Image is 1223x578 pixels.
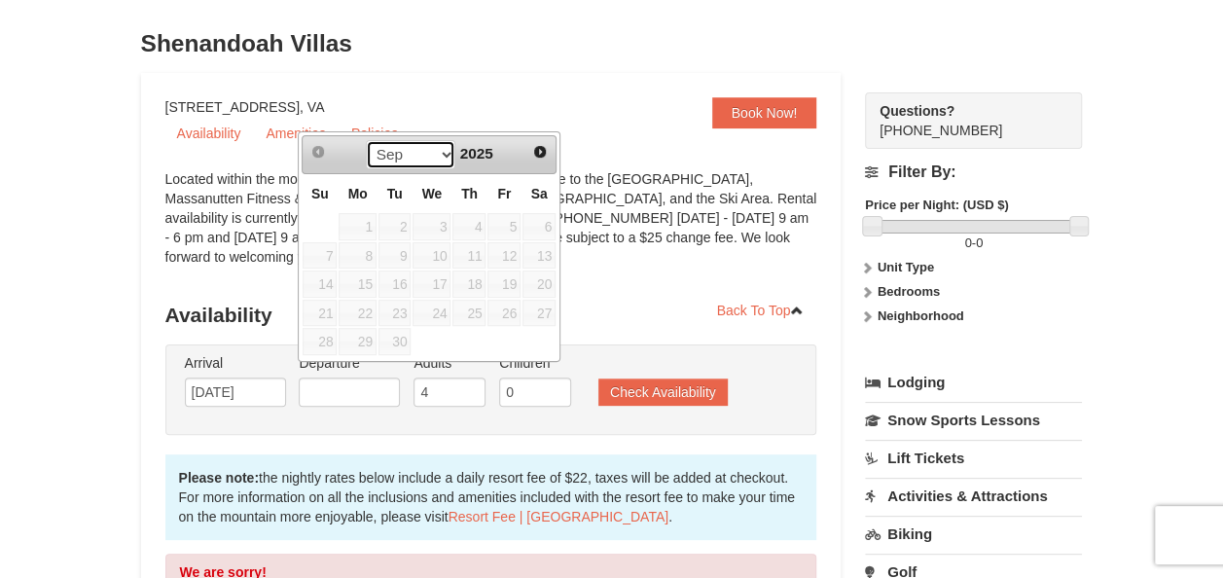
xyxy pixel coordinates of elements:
[378,327,413,356] td: unAvailable
[339,242,376,270] span: 8
[452,242,486,270] span: 11
[413,213,450,240] span: 3
[452,300,486,327] span: 25
[378,242,412,270] span: 9
[338,241,377,271] td: unAvailable
[339,213,376,240] span: 1
[865,198,1008,212] strong: Price per Night: (USD $)
[449,509,668,524] a: Resort Fee | [GEOGRAPHIC_DATA]
[348,186,368,201] span: Monday
[522,300,556,327] span: 27
[338,212,377,241] td: unAvailable
[451,241,486,271] td: unAvailable
[311,186,329,201] span: Sunday
[964,235,971,250] span: 0
[522,213,556,240] span: 6
[302,270,338,299] td: unAvailable
[460,145,493,162] span: 2025
[299,353,400,373] label: Departure
[522,270,557,299] td: unAvailable
[303,328,337,355] span: 28
[413,300,450,327] span: 24
[413,271,450,298] span: 17
[865,163,1082,181] h4: Filter By:
[451,299,486,328] td: unAvailable
[878,284,940,299] strong: Bedrooms
[878,308,964,323] strong: Neighborhood
[878,260,934,274] strong: Unit Type
[704,296,817,325] a: Back To Top
[976,235,983,250] span: 0
[378,300,412,327] span: 23
[522,241,557,271] td: unAvailable
[387,186,403,201] span: Tuesday
[378,299,413,328] td: unAvailable
[422,186,443,201] span: Wednesday
[302,299,338,328] td: unAvailable
[865,402,1082,438] a: Snow Sports Lessons
[486,212,522,241] td: unAvailable
[486,299,522,328] td: unAvailable
[179,470,259,486] strong: Please note:
[339,271,376,298] span: 15
[486,270,522,299] td: unAvailable
[865,516,1082,552] a: Biking
[378,212,413,241] td: unAvailable
[880,101,1047,138] span: [PHONE_NUMBER]
[305,138,332,165] a: Prev
[303,300,337,327] span: 21
[526,138,554,165] a: Next
[254,119,337,148] a: Amenities
[712,97,817,128] a: Book Now!
[487,300,521,327] span: 26
[522,299,557,328] td: unAvailable
[522,271,556,298] span: 20
[412,270,451,299] td: unAvailable
[413,242,450,270] span: 10
[165,454,817,540] div: the nightly rates below include a daily resort fee of $22, taxes will be added at checkout. For m...
[165,169,817,286] div: Located within the mountain area of [GEOGRAPHIC_DATA], close to the [GEOGRAPHIC_DATA], Massanutte...
[378,241,413,271] td: unAvailable
[338,270,377,299] td: unAvailable
[378,213,412,240] span: 2
[499,353,571,373] label: Children
[598,379,728,406] button: Check Availability
[378,270,413,299] td: unAvailable
[865,440,1082,476] a: Lift Tickets
[185,353,286,373] label: Arrival
[412,212,451,241] td: unAvailable
[338,299,377,328] td: unAvailable
[452,271,486,298] span: 18
[378,328,412,355] span: 30
[302,327,338,356] td: unAvailable
[412,241,451,271] td: unAvailable
[302,241,338,271] td: unAvailable
[451,212,486,241] td: unAvailable
[414,353,486,373] label: Adults
[497,186,511,201] span: Friday
[486,241,522,271] td: unAvailable
[412,299,451,328] td: unAvailable
[165,296,817,335] h3: Availability
[452,213,486,240] span: 4
[310,144,326,160] span: Prev
[487,213,521,240] span: 5
[865,234,1082,253] label: -
[532,144,548,160] span: Next
[340,119,410,148] a: Policies
[487,271,521,298] span: 19
[339,328,376,355] span: 29
[487,242,521,270] span: 12
[338,327,377,356] td: unAvailable
[303,242,337,270] span: 7
[141,24,1083,63] h3: Shenandoah Villas
[522,242,556,270] span: 13
[461,186,478,201] span: Thursday
[378,271,412,298] span: 16
[865,478,1082,514] a: Activities & Attractions
[165,119,253,148] a: Availability
[339,300,376,327] span: 22
[865,365,1082,400] a: Lodging
[522,212,557,241] td: unAvailable
[303,271,337,298] span: 14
